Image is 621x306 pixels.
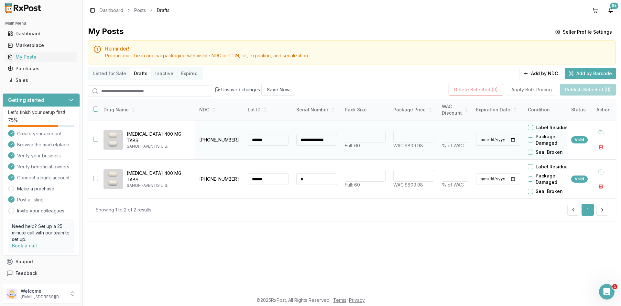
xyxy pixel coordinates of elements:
a: Posts [134,7,146,14]
p: Welcome [21,288,66,294]
a: Dashboard [5,28,77,40]
label: Label Residue [536,124,568,131]
a: My Posts [5,51,77,63]
button: Drafts [130,68,151,79]
th: Pack Size [341,99,389,120]
p: [MEDICAL_DATA] 400 MG TABS [127,131,190,144]
button: Feedback [3,267,80,279]
span: Full: 60 [345,143,360,148]
a: Book a call [12,243,37,248]
img: Manuel avatar [7,27,15,34]
span: Help [103,218,113,223]
span: WAC: $809.98 [393,143,423,148]
span: Create your account [17,130,61,137]
a: Invite your colleagues [17,208,64,214]
p: SANOFI-AVENTIS U.S. [127,144,190,149]
button: Messages [43,202,86,228]
span: WAC: $809.98 [393,182,423,187]
div: Close [114,3,125,14]
button: Save Now [261,84,295,96]
div: RxPost [21,77,37,84]
div: • [DATE] [45,53,63,60]
h1: Messages [48,3,83,14]
a: Make a purchase [17,186,54,192]
button: Delete [595,141,607,153]
span: Hello, I need to change Lot# and expiration on sold order [23,47,153,52]
p: [EMAIL_ADDRESS][DOMAIN_NAME] [21,294,66,300]
button: Expired [177,68,202,79]
div: • [DATE] [38,29,56,36]
img: Multaq 400 MG TABS [103,169,123,189]
a: Sales [5,74,77,86]
img: Amantha avatar [12,27,19,34]
div: Amantha [23,53,44,60]
div: Valid [571,136,588,143]
a: Terms [333,297,346,303]
button: Inactive [151,68,177,79]
div: Expiration Date [476,107,520,113]
img: Manuel avatar [7,74,15,82]
img: User avatar [6,289,17,299]
a: Purchases [5,63,77,74]
span: Verify beneficial owners [17,164,69,170]
span: 1 [612,284,617,289]
a: Privacy [349,297,365,303]
span: The team will get back to you on this. Our usual reply time is a few hours. [21,71,189,76]
div: Unsaved changes [215,84,295,96]
button: Duplicate [595,166,607,178]
button: Add by Barcode [565,68,616,79]
span: The team will get back to you on this. Our usual reply time is a few hours. [21,95,189,100]
button: Dashboard [3,28,80,39]
span: Missed call on Support Line [21,23,92,28]
label: Label Residue [536,164,568,170]
label: Package Damaged [536,133,572,146]
div: My Posts [88,26,124,38]
button: Sales [3,75,80,85]
div: Lot ID [248,107,289,113]
h2: Main Menu [5,21,77,26]
th: Condition [524,99,572,120]
img: Amantha avatar [12,74,19,82]
div: RxPost [21,29,37,36]
p: SANOFI-AVENTIS U.S. [127,183,190,188]
div: Dashboard [8,30,75,37]
div: Purchases [8,65,75,72]
span: Post a listing [17,197,44,203]
span: 75 % [8,117,18,123]
iframe: Intercom live chat [599,284,615,300]
div: Showing 1 to 2 of 2 results [96,207,151,213]
img: Manuel avatar [7,98,15,106]
nav: breadcrumb [100,7,169,14]
div: WAC Discount [442,103,468,116]
p: Need help? Set up a 25 minute call with our team to set up. [12,223,71,243]
button: My Posts [3,52,80,62]
span: Browse the marketplace [17,142,69,148]
div: Package Price [393,107,434,113]
th: Status [567,99,592,120]
button: Listed for Sale [89,68,130,79]
h5: Reminder! [105,46,610,51]
div: Valid [571,176,588,183]
button: Delete [595,180,607,192]
th: Action [591,99,616,120]
button: Purchases [3,63,80,74]
span: Full: 60 [345,182,360,187]
button: Help [86,202,129,228]
button: Send us a message [30,182,100,195]
div: RxPost [21,101,37,108]
button: Support [3,256,80,267]
span: % of WAC [442,143,464,148]
img: RxPost Logo [3,3,44,13]
p: [MEDICAL_DATA] 400 MG TABS [127,170,190,183]
div: My Posts [8,54,75,60]
a: Marketplace [5,40,77,51]
button: Marketplace [3,40,80,51]
span: Messages [52,218,77,223]
img: Multaq 400 MG TABS [103,130,123,150]
span: Drafts [157,7,169,14]
div: Marketplace [8,42,75,49]
span: % of WAC [442,182,464,187]
div: Serial Number [296,107,337,113]
div: • [DATE] [38,101,56,108]
button: Add by NDC [519,68,562,79]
